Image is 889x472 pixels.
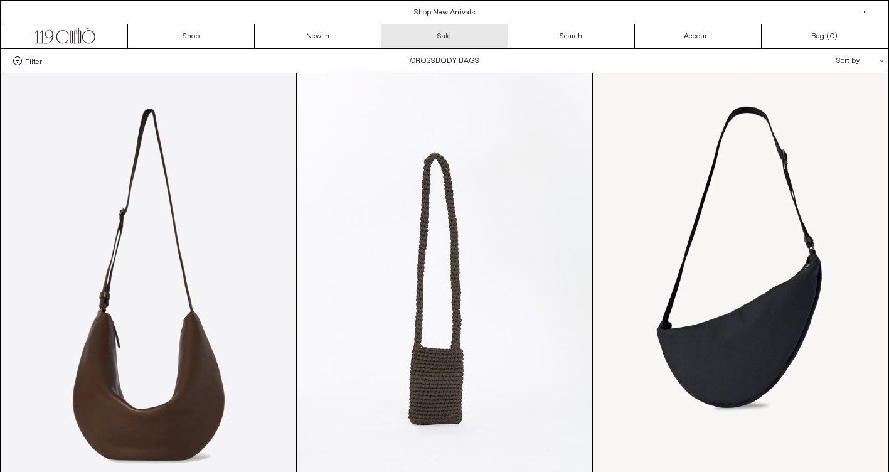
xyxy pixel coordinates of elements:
[763,49,876,73] div: Sort by
[635,24,762,48] a: Account
[25,56,42,65] span: Filter
[255,24,381,48] a: New In
[829,31,834,41] span: 0
[414,8,476,18] a: Shop New Arrivals
[508,24,635,48] a: Search
[829,31,838,42] span: )
[762,24,888,48] a: Bag ()
[128,24,255,48] a: Shop
[381,24,508,48] a: Sale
